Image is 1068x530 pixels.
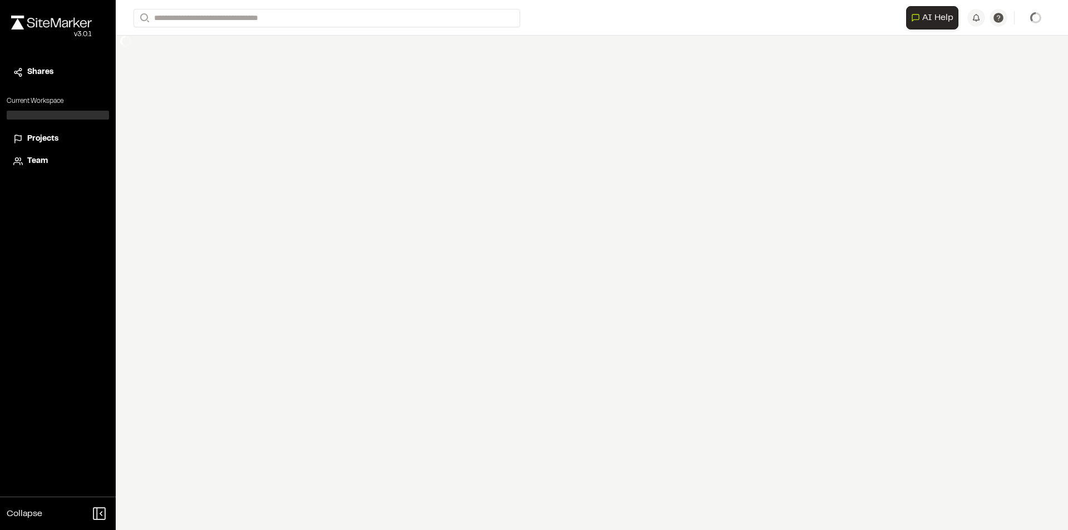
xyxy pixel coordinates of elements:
[922,11,953,24] span: AI Help
[13,133,102,145] a: Projects
[7,96,109,106] p: Current Workspace
[11,16,92,29] img: rebrand.png
[906,6,958,29] button: Open AI Assistant
[13,155,102,167] a: Team
[133,9,154,27] button: Search
[13,66,102,78] a: Shares
[906,6,963,29] div: Open AI Assistant
[27,133,58,145] span: Projects
[27,155,48,167] span: Team
[7,507,42,521] span: Collapse
[27,66,53,78] span: Shares
[11,29,92,39] div: Oh geez...please don't...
